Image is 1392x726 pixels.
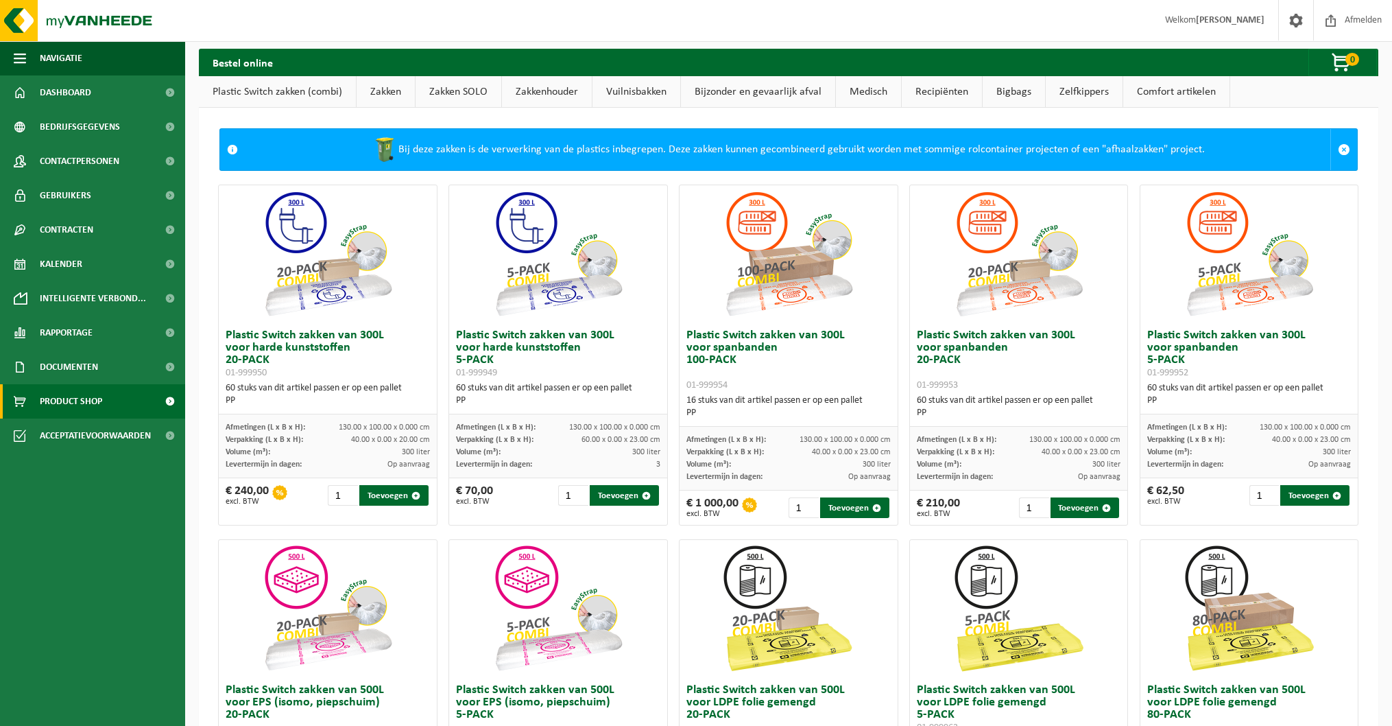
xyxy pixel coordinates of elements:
span: Dashboard [40,75,91,110]
a: Zakken SOLO [416,76,501,108]
span: 01-999953 [917,380,958,390]
span: 300 liter [1092,460,1120,469]
span: 130.00 x 100.00 x 0.000 cm [1029,436,1120,444]
span: Verpakking (L x B x H): [456,436,533,444]
span: Levertermijn in dagen: [686,473,763,481]
button: Toevoegen [359,485,429,506]
span: Navigatie [40,41,82,75]
span: Intelligente verbond... [40,281,146,316]
div: 60 stuks van dit artikel passen er op een pallet [456,382,660,407]
span: Contactpersonen [40,144,119,178]
span: Gebruikers [40,178,91,213]
div: PP [456,395,660,407]
span: Kalender [40,247,82,281]
img: 01-999950 [259,185,396,323]
span: Op aanvraag [848,473,891,481]
div: € 1 000,00 [686,497,739,518]
span: 01-999954 [686,380,728,390]
span: 01-999952 [1147,368,1188,378]
span: Product Shop [40,384,102,419]
span: Levertermijn in dagen: [456,460,532,469]
span: 130.00 x 100.00 x 0.000 cm [339,423,430,432]
input: 1 [789,497,819,518]
span: excl. BTW [226,497,269,506]
span: Volume (m³): [686,460,731,469]
span: Volume (m³): [226,448,270,456]
div: € 210,00 [917,497,960,518]
h3: Plastic Switch zakken van 300L voor spanbanden 20-PACK [917,329,1120,391]
a: Bigbags [983,76,1045,108]
h3: Plastic Switch zakken van 300L voor spanbanden 5-PACK [1147,329,1351,379]
span: 3 [656,460,660,469]
h2: Bestel online [199,49,287,75]
span: Volume (m³): [1147,448,1192,456]
span: excl. BTW [1147,497,1184,506]
button: 0 [1308,49,1377,76]
img: 01-999952 [1181,185,1318,323]
span: Afmetingen (L x B x H): [917,436,996,444]
button: Toevoegen [820,497,889,518]
span: excl. BTW [686,510,739,518]
a: Zelfkippers [1046,76,1123,108]
img: 01-999956 [259,540,396,677]
a: Recipiënten [902,76,982,108]
button: Toevoegen [1051,497,1120,518]
span: Contracten [40,213,93,247]
span: 01-999950 [226,368,267,378]
a: Comfort artikelen [1123,76,1229,108]
div: PP [917,407,1120,419]
img: 01-999968 [1181,540,1318,677]
input: 1 [1249,485,1280,506]
div: Bij deze zakken is de verwerking van de plastics inbegrepen. Deze zakken kunnen gecombineerd gebr... [245,129,1330,170]
div: PP [686,407,890,419]
div: 16 stuks van dit artikel passen er op een pallet [686,395,890,419]
span: excl. BTW [456,497,493,506]
span: Verpakking (L x B x H): [226,436,303,444]
img: WB-0240-HPE-GN-50.png [371,136,398,163]
span: Afmetingen (L x B x H): [456,423,536,432]
span: Afmetingen (L x B x H): [1147,423,1227,432]
div: 60 stuks van dit artikel passen er op een pallet [917,395,1120,419]
div: € 62,50 [1147,485,1184,506]
span: 40.00 x 0.00 x 23.00 cm [812,448,891,456]
div: € 70,00 [456,485,493,506]
span: Volume (m³): [917,460,961,469]
span: 40.00 x 0.00 x 20.00 cm [351,436,430,444]
span: 0 [1345,53,1359,66]
div: PP [226,395,429,407]
img: 01-999955 [490,540,627,677]
img: 01-999963 [950,540,1088,677]
div: PP [1147,395,1351,407]
span: 40.00 x 0.00 x 23.00 cm [1042,448,1120,456]
a: Medisch [836,76,901,108]
a: Zakkenhouder [502,76,592,108]
span: Verpakking (L x B x H): [1147,436,1225,444]
span: Afmetingen (L x B x H): [686,436,766,444]
span: Rapportage [40,316,93,350]
span: Levertermijn in dagen: [226,460,302,469]
span: 40.00 x 0.00 x 23.00 cm [1272,436,1351,444]
div: 60 stuks van dit artikel passen er op een pallet [226,382,429,407]
span: 60.00 x 0.00 x 23.00 cm [581,436,660,444]
span: Levertermijn in dagen: [917,473,993,481]
input: 1 [1019,497,1049,518]
span: 300 liter [402,448,430,456]
button: Toevoegen [590,485,659,506]
span: 130.00 x 100.00 x 0.000 cm [569,423,660,432]
span: Op aanvraag [1078,473,1120,481]
span: Documenten [40,350,98,384]
a: Sluit melding [1330,129,1357,170]
span: 300 liter [863,460,891,469]
span: Levertermijn in dagen: [1147,460,1223,469]
span: 300 liter [1323,448,1351,456]
div: € 240,00 [226,485,269,506]
span: excl. BTW [917,510,960,518]
a: Bijzonder en gevaarlijk afval [681,76,835,108]
span: 300 liter [632,448,660,456]
h3: Plastic Switch zakken van 300L voor harde kunststoffen 5-PACK [456,329,660,379]
img: 01-999953 [950,185,1088,323]
span: Afmetingen (L x B x H): [226,423,305,432]
img: 01-999949 [490,185,627,323]
img: 01-999964 [720,540,857,677]
span: 01-999949 [456,368,497,378]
